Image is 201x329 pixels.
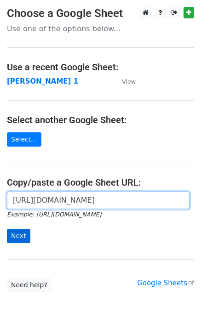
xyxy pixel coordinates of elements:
[7,177,194,188] h4: Copy/paste a Google Sheet URL:
[7,278,52,292] a: Need help?
[155,285,201,329] iframe: Chat Widget
[7,211,101,218] small: Example: [URL][DOMAIN_NAME]
[7,132,41,147] a: Select...
[7,7,194,20] h3: Choose a Google Sheet
[7,62,194,73] h4: Use a recent Google Sheet:
[7,192,190,209] input: Paste your Google Sheet URL here
[137,279,194,287] a: Google Sheets
[7,77,78,85] a: [PERSON_NAME] 1
[7,114,194,125] h4: Select another Google Sheet:
[122,78,136,85] small: View
[113,77,136,85] a: View
[7,229,30,243] input: Next
[7,24,194,34] p: Use one of the options below...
